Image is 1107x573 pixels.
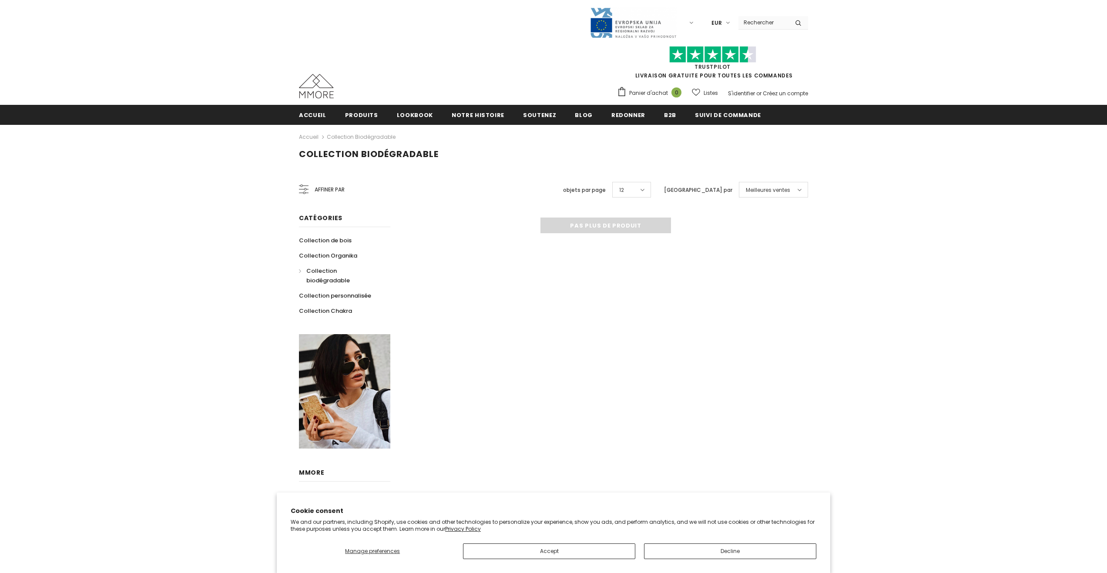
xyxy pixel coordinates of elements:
[445,525,481,533] a: Privacy Policy
[299,251,357,260] span: Collection Organika
[619,186,624,194] span: 12
[629,89,668,97] span: Panier d'achat
[299,248,357,263] a: Collection Organika
[299,214,342,222] span: Catégories
[345,105,378,124] a: Produits
[738,16,788,29] input: Search Site
[345,111,378,119] span: Produits
[756,90,761,97] span: or
[590,19,677,26] a: Javni Razpis
[291,519,816,532] p: We and our partners, including Shopify, use cookies and other technologies to personalize your ex...
[694,63,731,70] a: TrustPilot
[704,89,718,97] span: Listes
[397,105,433,124] a: Lookbook
[397,111,433,119] span: Lookbook
[345,547,400,555] span: Manage preferences
[299,263,381,288] a: Collection biodégradable
[763,90,808,97] a: Créez un compte
[299,111,326,119] span: Accueil
[664,105,676,124] a: B2B
[728,90,755,97] a: S'identifier
[327,133,396,141] a: Collection biodégradable
[299,307,352,315] span: Collection Chakra
[463,543,635,559] button: Accept
[299,236,352,245] span: Collection de bois
[711,19,722,27] span: EUR
[669,46,756,63] img: Faites confiance aux étoiles pilotes
[299,292,371,300] span: Collection personnalisée
[563,186,606,194] label: objets par page
[452,111,504,119] span: Notre histoire
[611,111,645,119] span: Redonner
[590,7,677,39] img: Javni Razpis
[644,543,816,559] button: Decline
[299,105,326,124] a: Accueil
[695,111,761,119] span: Suivi de commande
[291,506,816,516] h2: Cookie consent
[664,111,676,119] span: B2B
[299,468,325,477] span: MMORE
[299,74,334,98] img: Cas MMORE
[664,186,732,194] label: [GEOGRAPHIC_DATA] par
[299,303,352,318] a: Collection Chakra
[695,105,761,124] a: Suivi de commande
[523,105,556,124] a: soutenez
[299,233,352,248] a: Collection de bois
[315,185,345,194] span: Affiner par
[575,105,593,124] a: Blog
[617,50,808,79] span: LIVRAISON GRATUITE POUR TOUTES LES COMMANDES
[671,87,681,97] span: 0
[291,543,454,559] button: Manage preferences
[523,111,556,119] span: soutenez
[306,267,350,285] span: Collection biodégradable
[299,148,439,160] span: Collection biodégradable
[575,111,593,119] span: Blog
[746,186,790,194] span: Meilleures ventes
[692,85,718,101] a: Listes
[611,105,645,124] a: Redonner
[452,105,504,124] a: Notre histoire
[299,288,371,303] a: Collection personnalisée
[299,132,319,142] a: Accueil
[617,87,686,100] a: Panier d'achat 0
